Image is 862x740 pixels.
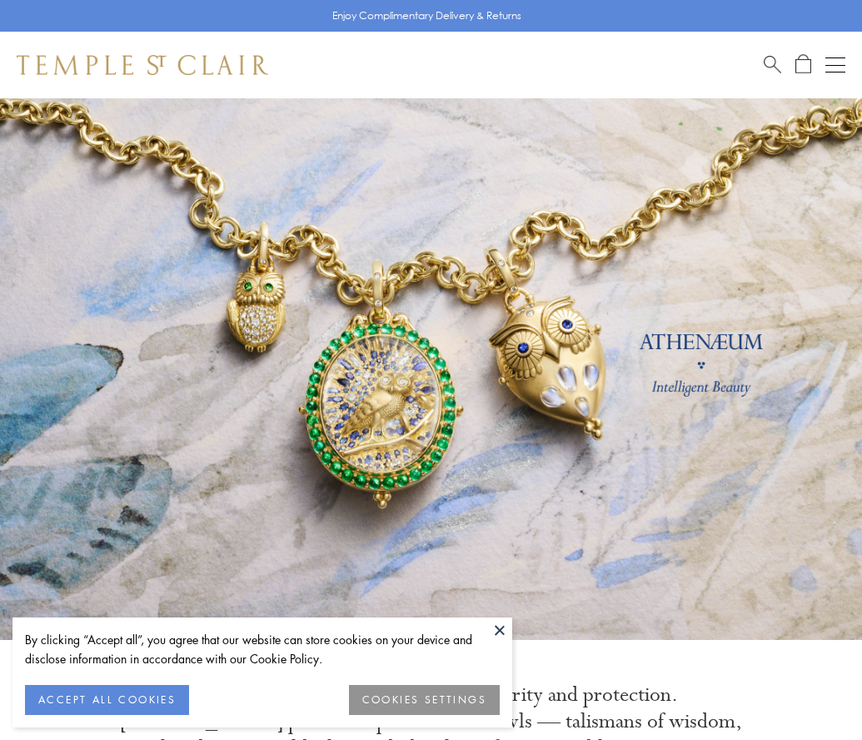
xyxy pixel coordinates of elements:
[332,7,521,24] p: Enjoy Complimentary Delivery & Returns
[25,685,189,715] button: ACCEPT ALL COOKIES
[825,55,845,75] button: Open navigation
[349,685,500,715] button: COOKIES SETTINGS
[25,630,500,668] div: By clicking “Accept all”, you agree that our website can store cookies on your device and disclos...
[764,54,781,75] a: Search
[795,54,811,75] a: Open Shopping Bag
[17,55,268,75] img: Temple St. Clair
